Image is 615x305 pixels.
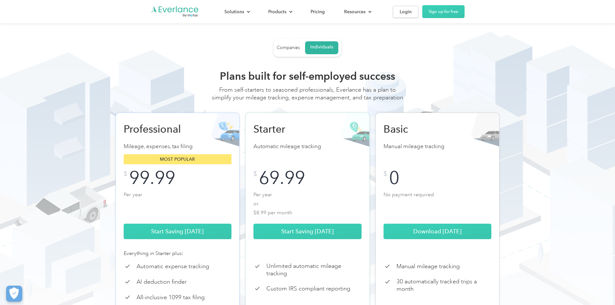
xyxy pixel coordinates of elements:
div: Pricing [311,8,325,16]
div: From self-starters to seasoned professionals, Everlance has a plan to simplify your mileage track... [211,86,405,108]
h2: Starter [253,123,321,136]
p: Per year or $8.99 per month [253,190,362,216]
a: Sign up for free [422,5,465,18]
a: Download [DATE] [384,224,492,239]
a: Start Saving [DATE] [124,224,232,239]
div: Most popular [124,154,232,164]
p: Per year [124,190,232,216]
p: Automatic mileage tracking [253,142,362,151]
h2: Plans built for self-employed success [211,70,405,83]
div: 99.99 [129,171,175,185]
div: 69.99 [259,171,305,185]
button: Cookies Settings [6,286,22,302]
div: 0 [389,171,399,185]
div: Login [400,8,412,16]
h2: Basic [384,123,451,136]
a: Login [393,6,418,18]
a: Start Saving [DATE] [253,224,362,239]
p: No payment required [384,190,492,216]
div: $ [253,171,257,177]
p: All-inclusive 1099 tax filing [137,294,205,301]
p: Automatic expense tracking [137,263,209,270]
div: Solutions [218,6,255,17]
h2: Professional [124,123,191,136]
div: Products [262,6,298,17]
div: Resources [344,8,365,16]
div: Solutions [224,8,244,16]
div: $ [124,171,127,177]
div: $ [384,171,387,177]
p: Custom IRS compliant reporting [266,285,350,292]
p: 30 automatically tracked trips a month [396,278,492,292]
div: Resources [338,6,377,17]
div: Products [268,8,286,16]
p: Mileage, expenses, tax filing [124,142,232,151]
div: Everything in Starter plus: [124,249,232,257]
div: Individuals [310,44,333,50]
div: Companies [277,45,300,51]
p: Manual mileage tracking [396,263,460,270]
p: Unlimited automatic mileage tracking [266,262,362,277]
p: Manual mileage tracking [384,142,492,151]
p: AI deduction finder [137,278,187,286]
a: Pricing [304,6,331,17]
a: Go to homepage [151,5,199,18]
